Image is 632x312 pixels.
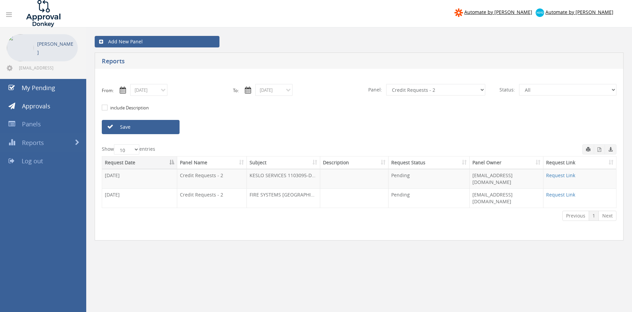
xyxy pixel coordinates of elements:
[543,157,616,169] th: Request Link: activate to sort column ascending
[102,144,155,154] label: Show entries
[177,157,247,169] th: Panel Name: activate to sort column ascending
[102,169,177,188] td: [DATE]
[22,102,50,110] span: Approvals
[102,87,114,94] label: From:
[562,211,589,221] a: Previous
[546,191,575,198] a: Request Link
[546,172,575,179] a: Request Link
[22,139,44,147] span: Reports
[464,9,532,15] span: Automate by [PERSON_NAME]
[389,157,470,169] th: Request Status: activate to sort column ascending
[364,84,386,96] span: Panel:
[389,169,470,188] td: Pending
[599,211,616,221] a: Next
[177,169,247,188] td: Credit Requests - 2
[37,40,74,57] p: [PERSON_NAME]
[247,157,320,169] th: Subject: activate to sort column ascending
[177,188,247,208] td: Credit Requests - 2
[102,58,463,66] h5: Reports
[320,157,389,169] th: Description: activate to sort column ascending
[454,8,463,17] img: zapier-logomark.png
[114,144,139,154] select: Showentries
[233,87,239,94] label: To:
[470,188,544,208] td: [EMAIL_ADDRESS][DOMAIN_NAME]
[22,157,43,165] span: Log out
[102,120,180,134] a: Save
[247,169,320,188] td: KESLO SERVICES 1103095-D01 $377.30
[470,169,544,188] td: [EMAIL_ADDRESS][DOMAIN_NAME]
[247,188,320,208] td: FIRE SYSTEMS [GEOGRAPHIC_DATA] SEQ 1093030-D01 $145.93
[109,105,149,111] label: include Description
[102,157,177,169] th: Request Date: activate to sort column descending
[536,8,544,17] img: xero-logo.png
[545,9,613,15] span: Automate by [PERSON_NAME]
[19,65,76,70] span: [EMAIL_ADDRESS][DOMAIN_NAME]
[389,188,470,208] td: Pending
[22,84,55,92] span: My Pending
[95,36,219,47] a: Add New Panel
[495,84,519,96] span: Status:
[102,188,177,208] td: [DATE]
[470,157,544,169] th: Panel Owner: activate to sort column ascending
[589,211,599,221] a: 1
[22,120,41,128] span: Panels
